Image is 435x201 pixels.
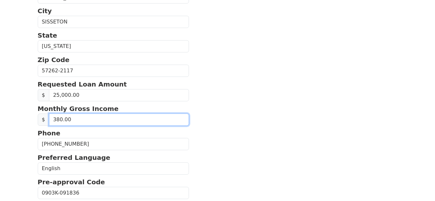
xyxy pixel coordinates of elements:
input: Pre-approval Code [38,187,189,199]
input: Zip Code [38,65,189,77]
input: 0.00 [49,114,189,126]
strong: Zip Code [38,56,70,64]
p: Monthly Gross Income [38,104,189,114]
span: $ [38,89,49,101]
strong: Phone [38,129,60,137]
strong: City [38,7,52,15]
strong: Requested Loan Amount [38,80,127,88]
strong: Preferred Language [38,154,110,161]
strong: Pre-approval Code [38,178,105,186]
span: $ [38,114,49,126]
input: Requested Loan Amount [49,89,189,101]
input: City [38,16,189,28]
input: Phone [38,138,189,150]
strong: State [38,32,57,39]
